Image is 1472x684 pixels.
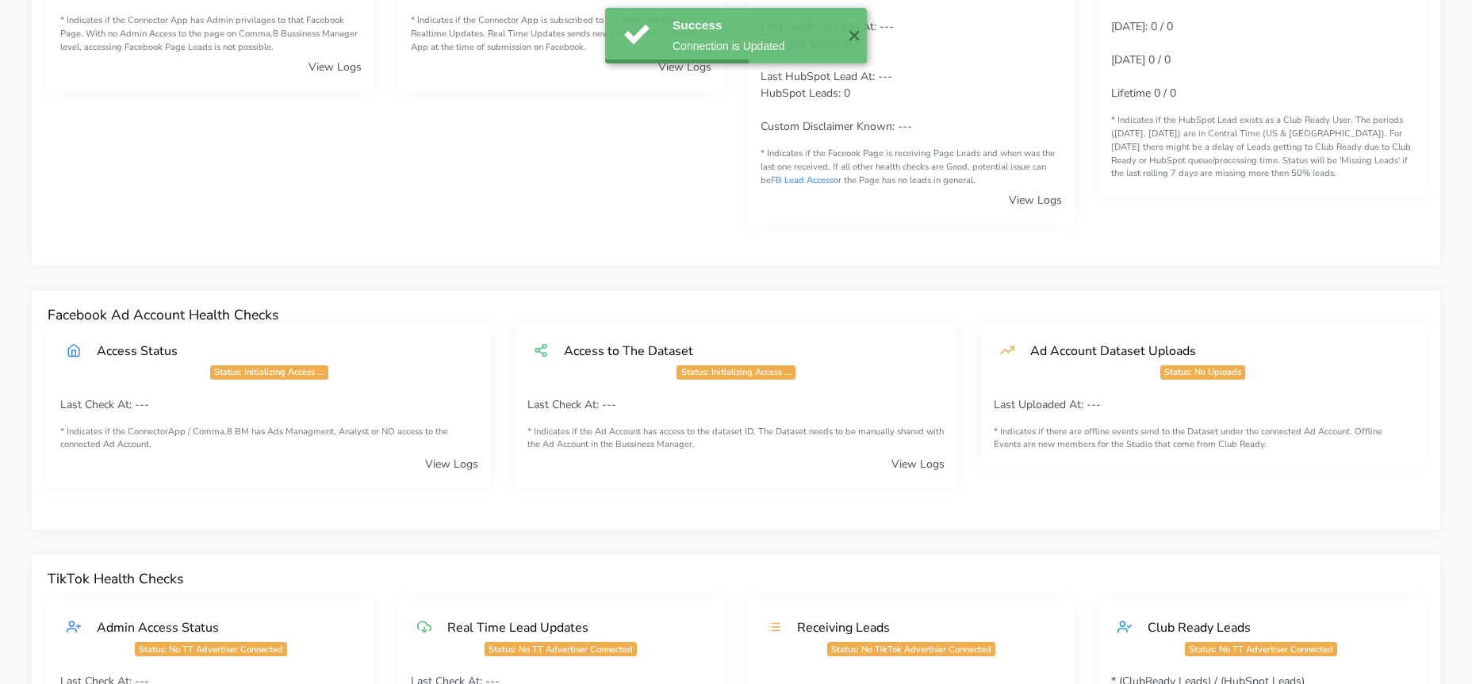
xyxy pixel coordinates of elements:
div: Admin Access Status [81,619,355,636]
span: Status: Initializing Access ... [210,365,328,380]
a: View Logs [309,59,362,75]
div: Access Status [81,342,472,359]
div: Success [673,16,835,34]
span: * Indicates if the Faceook Page is receiving Page Leads and when was the last one received. If al... [761,147,1055,186]
h4: TikTok Health Checks [48,571,1424,587]
span: * Indicates if the HubSpot Lead exists as a Club Ready User. The periods ([DATE], [DATE]) are in ... [1111,114,1411,179]
small: * Indicates if the Connector App is subscribed to the Facebook Page Realtime Updates. Real Time U... [411,14,712,54]
span: HubSpot Leads: 0 [761,86,850,101]
p: Last Check At: --- [60,396,478,413]
span: Status: Initializing Access ... [677,365,795,380]
small: * Indicates if the ConnectorApp / Comma,8 BM has Ads Managment, Analyst or NO access to the conne... [60,426,478,453]
span: Status: No TT Advertiser Connected [1185,642,1337,656]
div: Ad Account Dataset Uploads [1014,342,1405,359]
div: Access to The Dataset [548,342,939,359]
span: [DATE] 0 / 0 [1111,52,1171,67]
p: Last Check At: --- [527,396,945,413]
span: Custom Disclaimer Known: --- [761,119,912,134]
h4: Facebook Ad Account Health Checks [48,307,1424,323]
a: View Logs [1009,193,1062,208]
span: Status: No Uploads [1160,365,1245,380]
span: Status: No TikTok Advertiser Connected [827,642,995,656]
div: Receiving Leads [781,619,1056,636]
span: Status: No TT Advertiser Connected [485,642,637,656]
a: View Logs [658,59,711,75]
small: * Indicates if the Connector App has Admin privilages to that Facebook Page. With no Admin Access... [60,14,362,54]
span: [DATE]: 0 / 0 [1111,19,1173,34]
div: Real Time Lead Updates [431,619,706,636]
a: FB Lead Access [771,174,834,186]
span: Lifetime 0 / 0 [1111,86,1176,101]
div: Club Ready Leads [1132,619,1406,636]
span: Status: No TT Advertiser Connected [135,642,287,656]
span: Last HubSpot Lead At: --- [761,69,892,84]
a: View Logs [425,457,478,472]
a: View Logs [891,457,945,472]
small: * Indicates if there are offline events send to the Dataset under the connected Ad Account. Offli... [994,426,1412,453]
small: * Indicates if the Ad Account has access to the dataset ID. The Dataset needs to be manually shar... [527,426,945,453]
div: Connection is Updated [673,38,835,55]
p: Last Uploaded At: --- [994,396,1412,413]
